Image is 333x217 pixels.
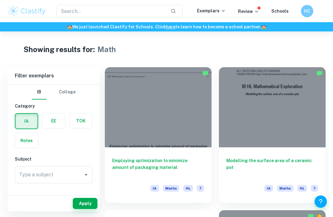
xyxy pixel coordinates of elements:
[202,70,208,76] img: Marked
[314,195,327,208] button: Help and Feedback
[150,185,159,192] span: IA
[304,8,311,14] h6: HC
[69,113,92,128] button: TOK
[264,185,273,192] span: IA
[59,85,76,100] button: College
[166,24,175,29] a: here
[15,114,38,129] button: IA
[271,9,289,14] a: Schools
[238,8,259,15] p: Review
[15,133,38,148] button: Notes
[1,23,332,30] h6: We just launched Clastify for Schools. Click to learn how to become a school partner.
[297,185,307,192] span: HL
[277,185,294,192] span: Maths
[73,198,97,209] button: Apply
[32,85,76,100] div: Filter type choice
[82,170,90,179] button: Open
[163,185,179,192] span: Maths
[219,67,326,203] a: Modelling the surface area of a ceramic potIAMathsHL7
[15,156,92,162] h6: Subject
[197,7,226,14] p: Exemplars
[112,157,204,178] h6: Employing optimization to minimize amount of packaging material
[15,103,92,109] h6: Category
[105,67,212,203] a: Employing optimization to minimize amount of packaging materialIAMathsHL7
[7,67,100,84] h6: Filter exemplars
[97,44,116,55] h1: Math
[42,113,65,128] button: EE
[316,70,323,76] img: Marked
[301,5,313,17] button: HC
[56,5,166,17] input: Search...
[311,185,318,192] span: 7
[23,44,95,55] h1: Showing results for:
[7,5,47,17] img: Clastify logo
[261,24,266,29] span: 🏫
[183,185,193,192] span: HL
[197,185,204,192] span: 7
[32,85,47,100] button: IB
[67,24,72,29] span: 🏫
[226,157,318,178] h6: Modelling the surface area of a ceramic pot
